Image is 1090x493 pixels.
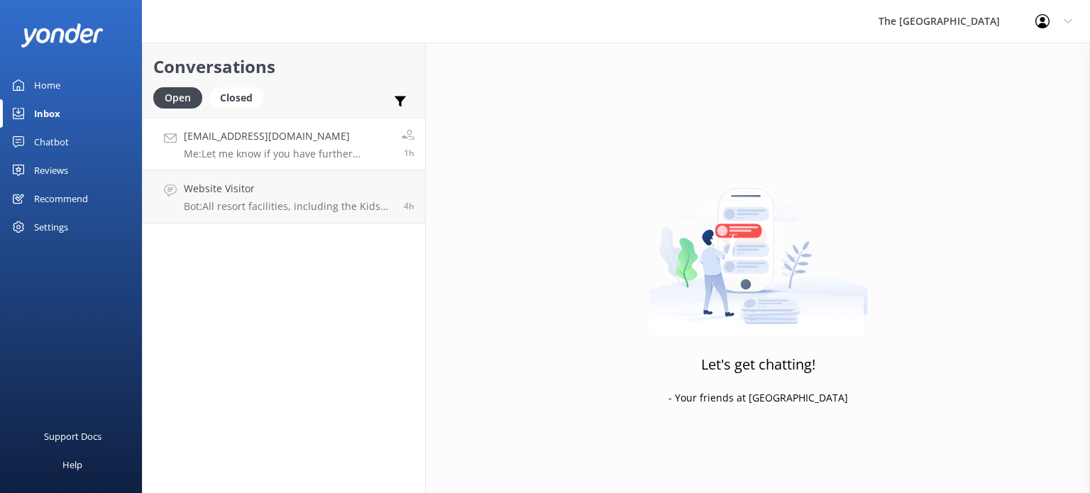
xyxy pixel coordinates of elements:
[668,390,848,406] p: - Your friends at [GEOGRAPHIC_DATA]
[34,213,68,241] div: Settings
[21,23,103,47] img: yonder-white-logo.png
[649,158,868,336] img: artwork of a man stealing a conversation from at giant smartphone
[44,422,101,450] div: Support Docs
[153,89,209,105] a: Open
[153,87,202,109] div: Open
[184,200,393,213] p: Bot: All resort facilities, including the Kids Club, are reserved exclusively for in-house guests...
[143,170,425,223] a: Website VisitorBot:All resort facilities, including the Kids Club, are reserved exclusively for i...
[404,147,414,159] span: 01:43pm 18-Aug-2025 (UTC -10:00) Pacific/Honolulu
[34,184,88,213] div: Recommend
[143,117,425,170] a: [EMAIL_ADDRESS][DOMAIN_NAME]Me:Let me know if you have further questions , I am happy to assist y...
[209,87,263,109] div: Closed
[184,148,391,160] p: Me: Let me know if you have further questions , I am happy to assist you further.
[404,200,414,212] span: 11:32am 18-Aug-2025 (UTC -10:00) Pacific/Honolulu
[34,99,60,128] div: Inbox
[34,156,68,184] div: Reviews
[184,181,393,196] h4: Website Visitor
[701,353,815,376] h3: Let's get chatting!
[34,71,60,99] div: Home
[184,128,391,144] h4: [EMAIL_ADDRESS][DOMAIN_NAME]
[153,53,414,80] h2: Conversations
[34,128,69,156] div: Chatbot
[62,450,82,479] div: Help
[209,89,270,105] a: Closed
